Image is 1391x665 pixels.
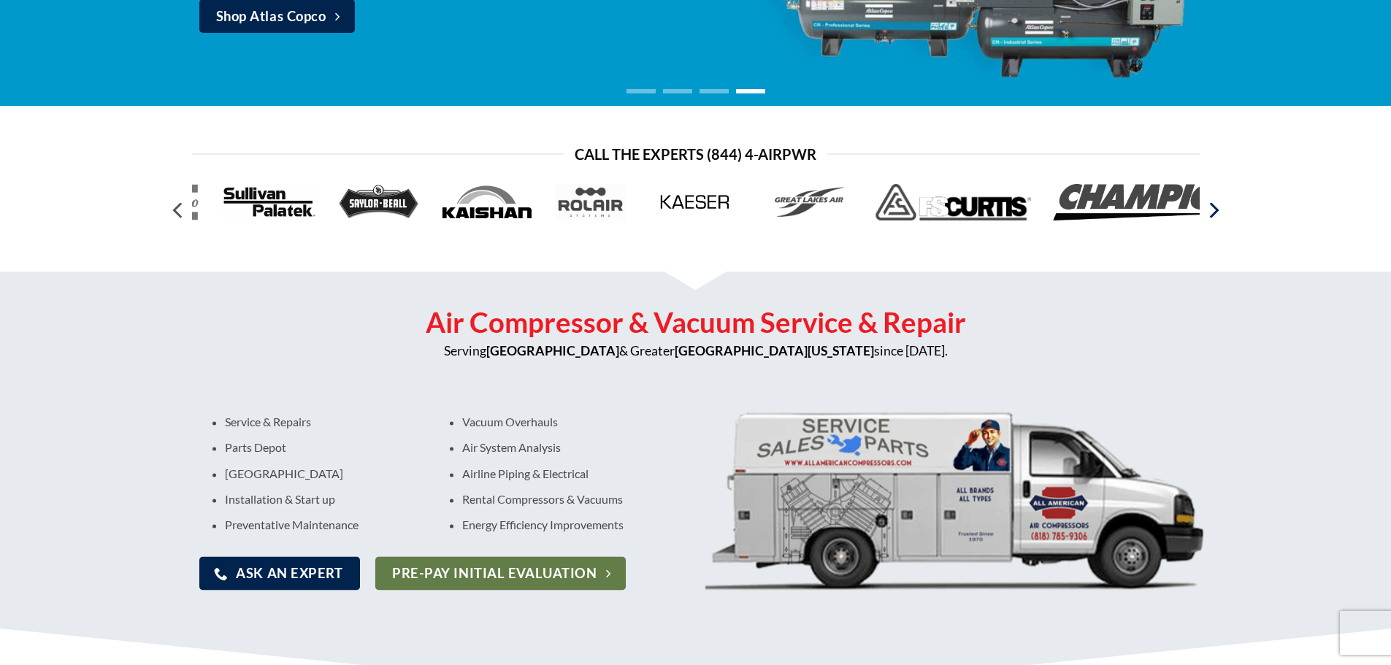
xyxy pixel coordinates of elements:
button: Next [1200,196,1226,225]
p: Energy Efficiency Improvements [462,518,747,531]
span: Shop Atlas Copco [216,6,326,27]
button: Previous [166,196,192,225]
span: Call the Experts (844) 4-AirPwr [575,142,816,166]
span: Ask An Expert [236,563,342,584]
p: Service & Repairs [225,415,415,429]
p: Serving & Greater since [DATE]. [192,341,1200,361]
strong: [GEOGRAPHIC_DATA][US_STATE] [675,343,874,358]
p: Vacuum Overhauls [462,415,747,429]
li: Page dot 1 [626,89,656,93]
strong: [GEOGRAPHIC_DATA] [486,343,619,358]
p: [GEOGRAPHIC_DATA] [225,466,415,480]
li: Page dot 4 [736,89,765,93]
span: Pre-pay Initial Evaluation [392,563,597,584]
li: Page dot 2 [663,89,692,93]
li: Page dot 3 [700,89,729,93]
p: Parts Depot [225,441,415,455]
p: Rental Compressors & Vacuums [462,492,747,506]
h2: Air Compressor & Vacuum Service & Repair [192,304,1200,341]
a: Ask An Expert [199,556,360,590]
p: Preventative Maintenance [225,518,415,531]
p: Installation & Start up [225,492,415,506]
p: Air System Analysis [462,441,747,455]
a: Pre-pay Initial Evaluation [375,556,626,590]
p: Airline Piping & Electrical [462,466,747,480]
